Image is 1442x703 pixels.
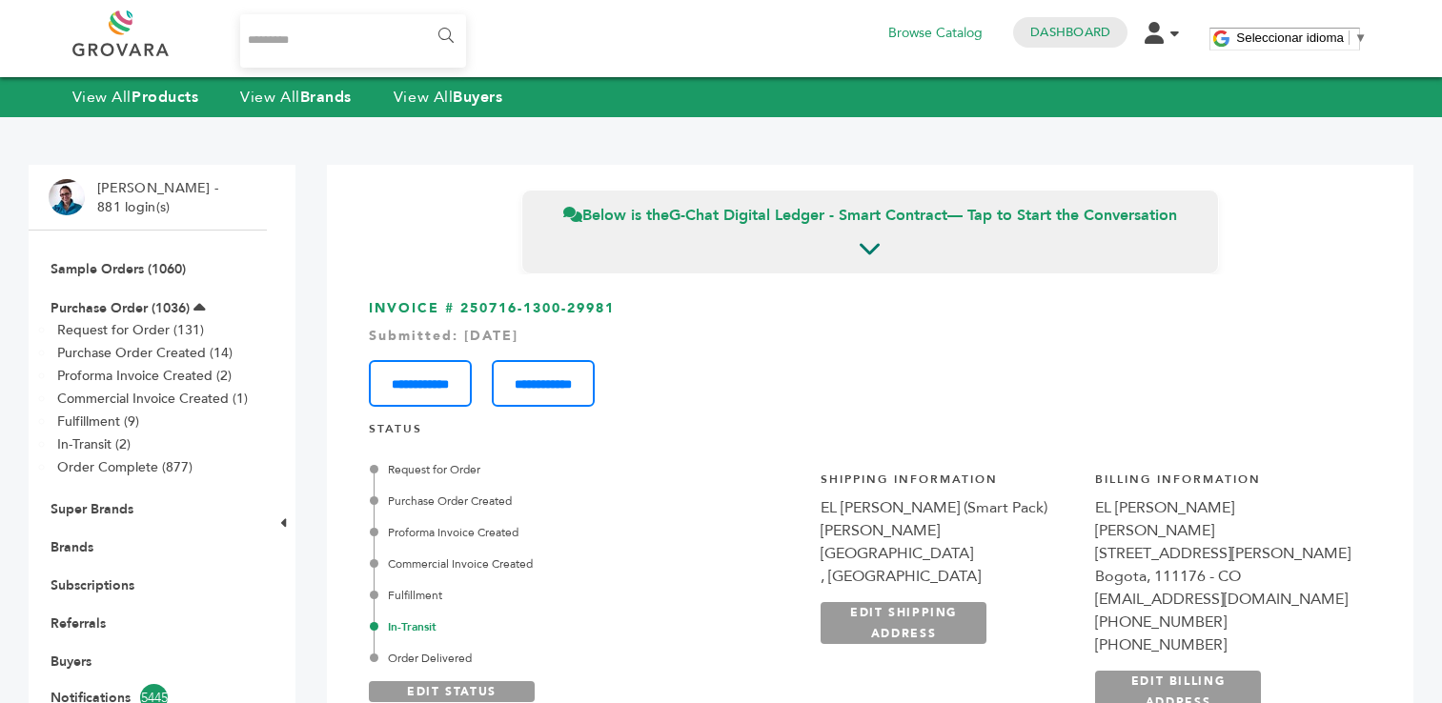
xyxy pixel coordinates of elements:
[821,496,1076,519] div: EL [PERSON_NAME] (Smart Pack)
[369,327,1371,346] div: Submitted: [DATE]
[51,500,133,518] a: Super Brands
[1236,30,1367,45] a: Seleccionar idioma​
[374,618,720,635] div: In-Transit
[669,205,947,226] strong: G-Chat Digital Ledger - Smart Contract
[374,587,720,604] div: Fulfillment
[888,23,983,44] a: Browse Catalog
[57,458,193,476] a: Order Complete (877)
[1095,611,1351,633] div: [PHONE_NUMBER]
[57,344,233,362] a: Purchase Order Created (14)
[394,87,503,108] a: View AllBuyers
[240,14,466,68] input: Search...
[369,681,535,702] a: EDIT STATUS
[1095,496,1351,519] div: EL [PERSON_NAME]
[821,472,1076,497] h4: Shipping Information
[57,321,204,339] a: Request for Order (131)
[374,555,720,572] div: Commercial Invoice Created
[369,299,1371,407] h3: INVOICE # 250716-1300-29981
[374,492,720,510] div: Purchase Order Created
[563,205,1177,226] span: Below is the — Tap to Start the Conversation
[374,461,720,478] div: Request for Order
[1095,542,1351,565] div: [STREET_ADDRESS][PERSON_NAME]
[57,390,248,408] a: Commercial Invoice Created (1)
[374,524,720,541] div: Proforma Invoice Created
[1095,588,1351,611] div: [EMAIL_ADDRESS][DOMAIN_NAME]
[821,602,986,644] a: EDIT SHIPPING ADDRESS
[300,87,352,108] strong: Brands
[821,565,1076,588] div: , [GEOGRAPHIC_DATA]
[1095,472,1351,497] h4: Billing Information
[374,650,720,667] div: Order Delivered
[132,87,198,108] strong: Products
[51,299,190,317] a: Purchase Order (1036)
[453,87,502,108] strong: Buyers
[51,538,93,556] a: Brands
[51,576,134,594] a: Subscriptions
[97,179,223,216] li: [PERSON_NAME] - 881 login(s)
[1095,519,1351,542] div: [PERSON_NAME]
[51,614,106,633] a: Referrals
[57,412,139,431] a: Fulfillment (9)
[51,260,186,278] a: Sample Orders (1060)
[57,435,131,453] a: In-Transit (2)
[1095,565,1351,588] div: Bogota, 111176 - CO
[369,421,1371,447] h4: STATUS
[72,87,199,108] a: View AllProducts
[1354,30,1367,45] span: ▼
[57,367,232,385] a: Proforma Invoice Created (2)
[1349,30,1350,45] span: ​
[1030,24,1110,41] a: Dashboard
[240,87,352,108] a: View AllBrands
[51,653,91,671] a: Buyers
[821,542,1076,565] div: [GEOGRAPHIC_DATA]
[1236,30,1344,45] span: Seleccionar idioma
[1095,633,1351,656] div: [PHONE_NUMBER]
[821,519,1076,542] div: [PERSON_NAME]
